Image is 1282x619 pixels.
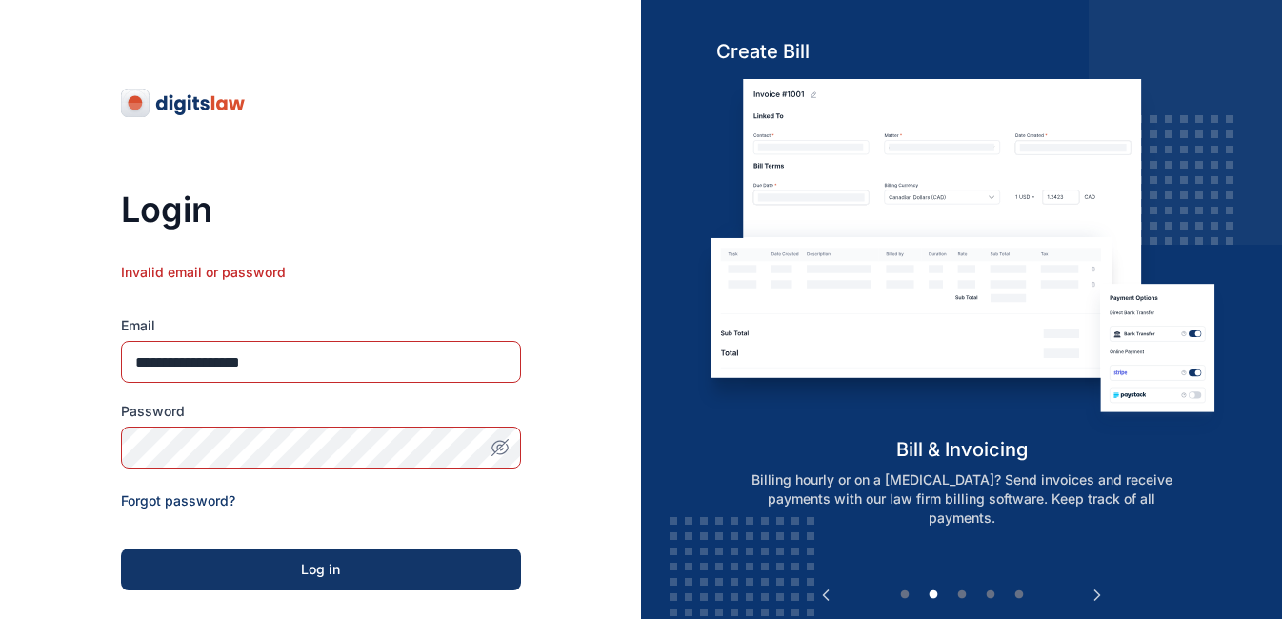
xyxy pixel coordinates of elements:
[121,402,521,421] label: Password
[121,88,247,118] img: digitslaw-logo
[121,316,521,335] label: Email
[1010,586,1029,605] button: 5
[895,586,914,605] button: 1
[121,549,521,590] button: Log in
[816,586,835,605] button: Previous
[718,470,1206,528] p: Billing hourly or on a [MEDICAL_DATA]? Send invoices and receive payments with our law firm billi...
[981,586,1000,605] button: 4
[121,190,521,229] h3: Login
[121,263,521,316] div: Invalid email or password
[697,436,1226,463] h5: bill & invoicing
[151,560,491,579] div: Log in
[697,79,1226,436] img: bill-and-invoicin
[924,586,943,605] button: 2
[1088,586,1107,605] button: Next
[121,492,235,509] a: Forgot password?
[952,586,972,605] button: 3
[697,38,1226,65] h5: Create Bill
